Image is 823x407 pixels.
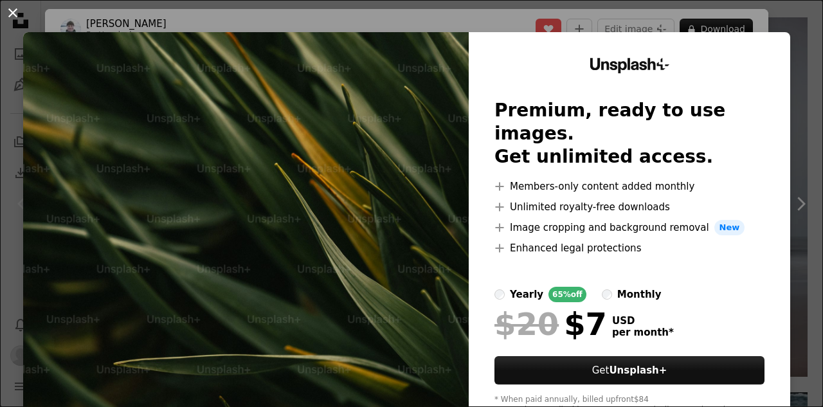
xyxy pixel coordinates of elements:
h2: Premium, ready to use images. Get unlimited access. [494,99,764,168]
li: Enhanced legal protections [494,240,764,256]
a: GetUnsplash+ [494,356,764,384]
span: USD [612,315,674,327]
input: yearly65%off [494,289,505,300]
input: monthly [602,289,612,300]
li: Members-only content added monthly [494,179,764,194]
span: New [714,220,745,235]
span: per month * [612,327,674,338]
span: $20 [494,307,559,341]
li: Unlimited royalty-free downloads [494,199,764,215]
div: $7 [494,307,607,341]
div: yearly [510,287,543,302]
div: monthly [617,287,662,302]
strong: Unsplash+ [609,365,667,376]
div: 65% off [548,287,586,302]
li: Image cropping and background removal [494,220,764,235]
